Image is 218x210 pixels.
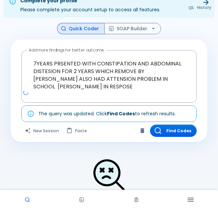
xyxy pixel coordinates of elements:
button: Quick Coder [57,23,105,35]
button: SOAP Builder [104,23,161,35]
img: Search Not Found [92,158,126,191]
div: The query was updated. Click to refresh results. [38,108,176,120]
button: Clear [137,126,147,136]
button: History [185,3,215,12]
button: Paste from clipboard [63,125,91,137]
button: Clears all inputs and results. [21,125,63,137]
button: Find Codes [150,125,197,137]
textarea: 7YEARS PRSENTED WITH CONSTIPATION AND ABDOMINAL DISTESION FOR 2 YEARS WHICH REMOVE BY [PERSON_NAM... [26,53,192,89]
strong: Find Codes [107,110,135,117]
